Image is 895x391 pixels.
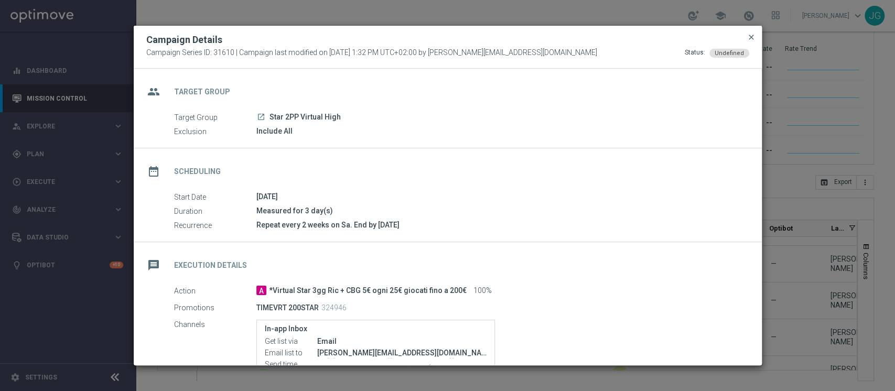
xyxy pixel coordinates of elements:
span: Star 2PP Virtual High [269,113,341,122]
label: Email list to [265,349,317,358]
span: close [747,33,756,41]
span: Campaign Series ID: 31610 | Campaign last modified on [DATE] 1:32 PM UTC+02:00 by [PERSON_NAME][E... [146,48,597,58]
i: group [144,82,163,101]
span: Undefined [715,50,744,57]
label: Exclusion [174,127,256,136]
i: date_range [144,162,163,181]
h2: Scheduling [174,167,221,177]
a: launch [256,113,266,122]
label: Promotions [174,303,256,312]
div: Repeat every 2 weeks on Sa. End by [DATE] [256,220,741,230]
div: [DATE] [256,191,741,202]
label: In-app Inbox [265,324,487,333]
div: Measured for 3 day(s) [256,205,741,216]
div: Status: [685,48,705,58]
i: message [144,256,163,275]
div: massimiliano.ludovici@sisal.it, marina.boni@sisal.it and 2 more. [317,347,487,358]
p: 324946 [321,303,347,312]
label: Get list via [265,337,317,346]
label: Target Group [174,113,256,122]
label: Send time [265,360,317,370]
div: Include All [256,126,741,136]
h2: Target Group [174,87,230,97]
label: Duration [174,207,256,216]
span: 100% [473,286,492,296]
i: launch [257,113,265,121]
p: TIMEVRT 200STAR [256,303,319,312]
span: A [256,286,266,295]
label: Recurrence [174,221,256,230]
h2: Campaign Details [146,34,222,46]
p: 07:30 AM Central European Time ([GEOGRAPHIC_DATA]) (UTC +02:00) [317,363,487,373]
label: Action [174,286,256,296]
colored-tag: Undefined [709,48,749,57]
label: Channels [174,320,256,329]
div: Email [317,336,487,346]
span: *Virtual Star 3gg Ric + CBG 5€ ogni 25€ giocati fino a 200€ [269,286,467,296]
h2: Execution Details [174,260,247,270]
label: Start Date [174,192,256,202]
